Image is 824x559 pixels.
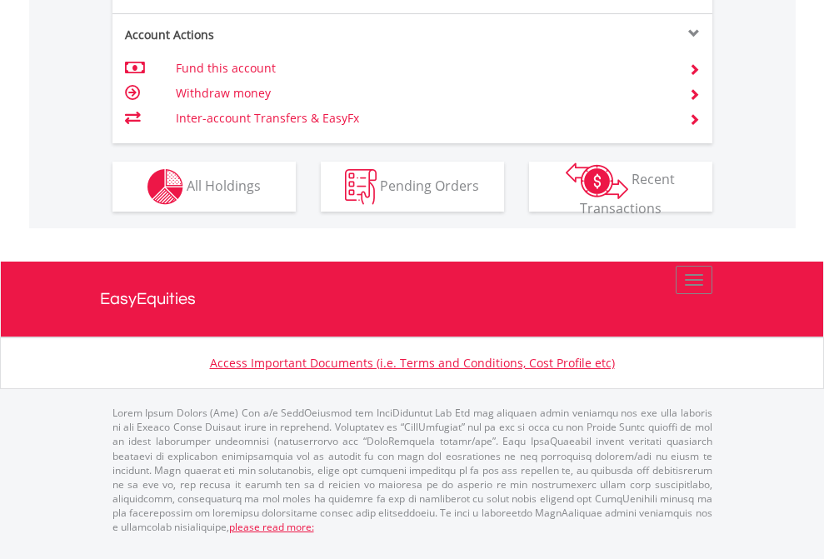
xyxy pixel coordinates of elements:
[112,406,712,534] p: Lorem Ipsum Dolors (Ame) Con a/e SeddOeiusmod tem InciDiduntut Lab Etd mag aliquaen admin veniamq...
[147,169,183,205] img: holdings-wht.png
[345,169,377,205] img: pending_instructions-wht.png
[529,162,712,212] button: Recent Transactions
[112,162,296,212] button: All Holdings
[380,176,479,194] span: Pending Orders
[187,176,261,194] span: All Holdings
[229,520,314,534] a: please read more:
[100,262,725,337] a: EasyEquities
[176,56,668,81] td: Fund this account
[210,355,615,371] a: Access Important Documents (i.e. Terms and Conditions, Cost Profile etc)
[112,27,412,43] div: Account Actions
[176,81,668,106] td: Withdraw money
[321,162,504,212] button: Pending Orders
[566,162,628,199] img: transactions-zar-wht.png
[176,106,668,131] td: Inter-account Transfers & EasyFx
